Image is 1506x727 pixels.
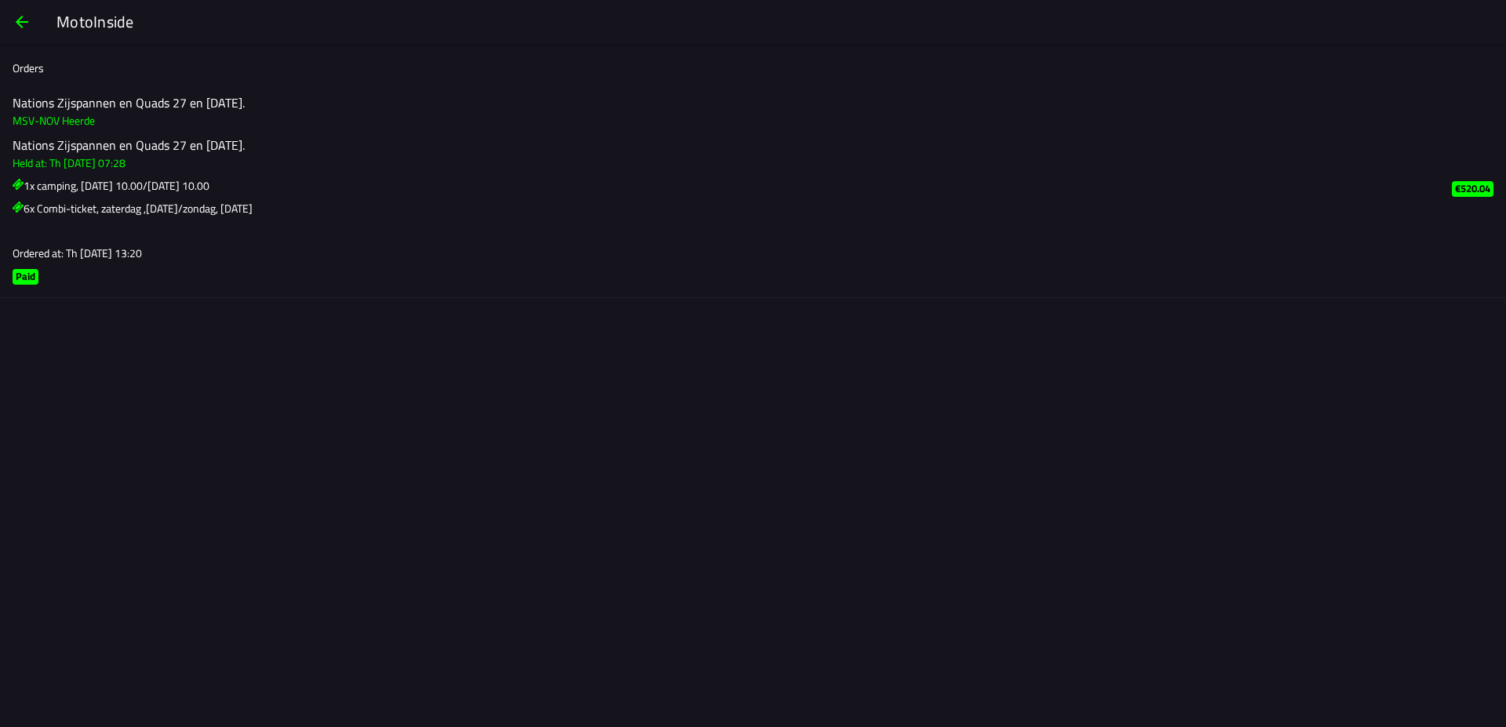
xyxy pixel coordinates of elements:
[13,96,1427,111] h2: Nations Zijspannen en Quads 27 en [DATE].
[13,177,1427,194] h3: 1x camping, [DATE] 10.00/[DATE] 10.00
[13,60,44,76] ion-label: Orders
[41,10,1506,34] ion-title: MotoInside
[13,245,1427,261] h3: Ordered at: Th [DATE] 13:20
[13,112,1427,129] h3: MSV-NOV Heerde
[13,138,1427,153] h2: Nations Zijspannen en Quads 27 en [DATE].
[1452,181,1493,197] ion-badge: €520.04
[13,269,38,285] ion-badge: Paid
[13,200,1427,216] h3: 6x Combi-ticket, zaterdag ,[DATE]/zondag, [DATE]
[13,154,1427,171] h3: Held at: Th [DATE] 07:28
